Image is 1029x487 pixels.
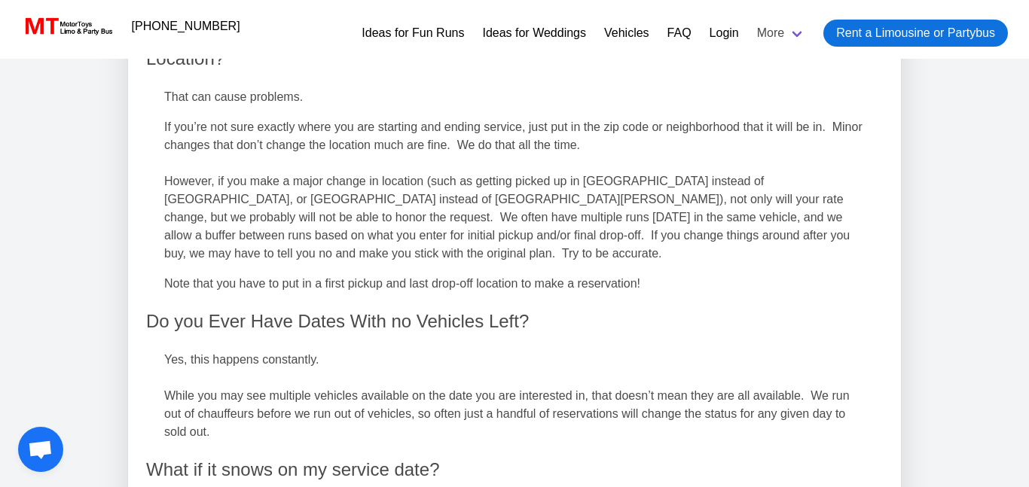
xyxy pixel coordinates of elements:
div: Open chat [18,427,63,472]
a: Login [710,24,739,42]
h3: What if it snows on my service date? [146,459,883,481]
p: That can cause problems. [164,88,865,106]
a: More [748,14,814,53]
img: MotorToys Logo [21,16,114,37]
a: Ideas for Weddings [482,24,586,42]
span: Rent a Limousine or Partybus [836,24,995,42]
a: Rent a Limousine or Partybus [823,20,1008,47]
a: Ideas for Fun Runs [362,24,464,42]
p: Note that you have to put in a first pickup and last drop-off location to make a reservation! [164,275,865,293]
a: [PHONE_NUMBER] [123,11,249,41]
p: If you’re not sure exactly where you are starting and ending service, just put in the zip code or... [164,118,865,263]
a: Vehicles [604,24,649,42]
a: FAQ [667,24,692,42]
h3: Do you Ever Have Dates With no Vehicles Left? [146,311,883,333]
p: Yes, this happens constantly. While you may see multiple vehicles available on the date you are i... [164,351,865,441]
